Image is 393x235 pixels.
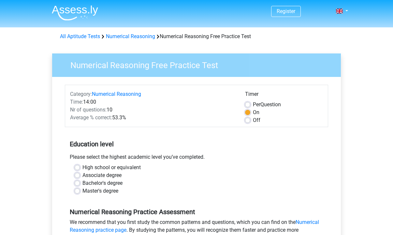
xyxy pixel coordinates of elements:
div: Timer [245,90,323,101]
img: Assessly [52,5,98,21]
span: Per [253,101,260,108]
label: Master's degree [82,187,118,195]
div: Numerical Reasoning Free Practice Test [57,33,336,40]
h3: Numerical Reasoning Free Practice Test [63,58,336,70]
h5: Numerical Reasoning Practice Assessment [70,208,323,216]
label: Associate degree [82,171,122,179]
a: All Aptitude Tests [60,33,100,39]
label: Question [253,101,281,109]
label: On [253,109,259,116]
a: Numerical Reasoning [106,33,155,39]
div: 14:00 [65,98,240,106]
h5: Education level [70,138,323,151]
span: Average % correct: [70,114,112,121]
div: Please select the highest academic level you’ve completed. [65,153,328,164]
label: High school or equivalent [82,164,141,171]
div: 53.3% [65,114,240,122]
label: Bachelor's degree [82,179,123,187]
span: Nr of questions: [70,107,107,113]
div: 10 [65,106,240,114]
a: Register [277,8,295,14]
span: Time: [70,99,83,105]
a: Numerical Reasoning [92,91,141,97]
span: Category: [70,91,92,97]
label: Off [253,116,260,124]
